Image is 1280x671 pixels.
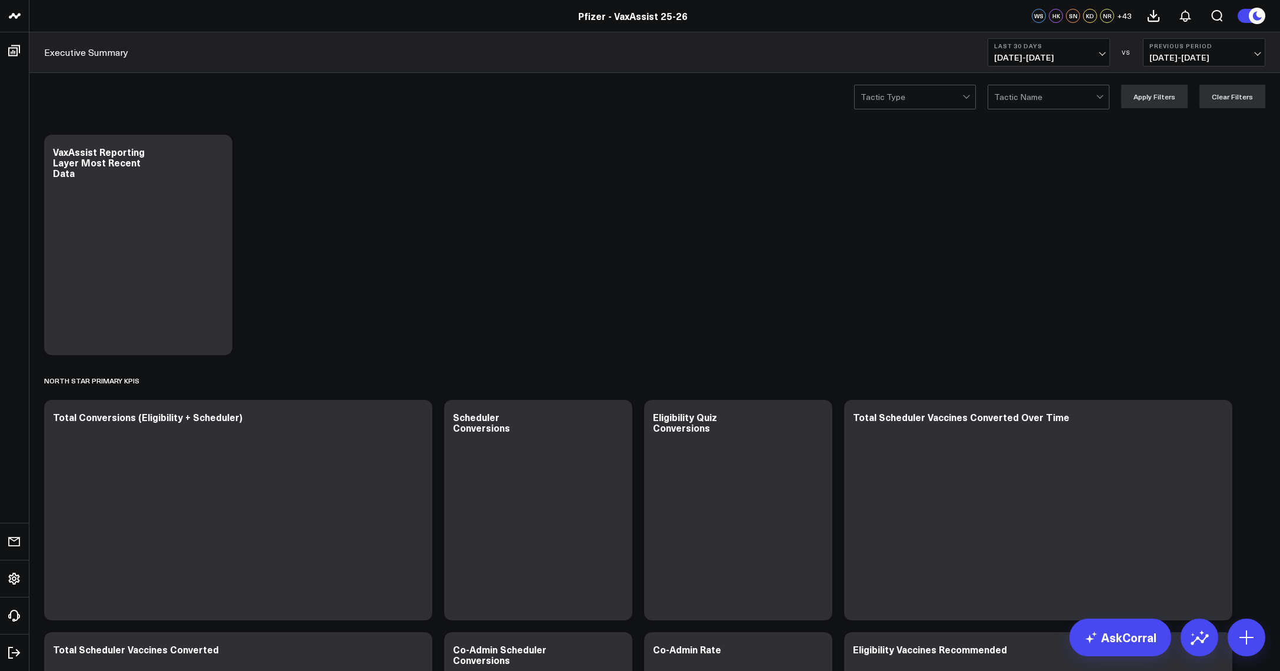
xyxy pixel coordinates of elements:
[53,643,219,656] div: Total Scheduler Vaccines Converted
[994,53,1104,62] span: [DATE] - [DATE]
[1149,42,1259,49] b: Previous Period
[53,410,242,423] div: Total Conversions (Eligibility + Scheduler)
[1100,9,1114,23] div: NR
[578,9,688,22] a: Pfizer - VaxAssist 25-26
[988,38,1110,66] button: Last 30 Days[DATE]-[DATE]
[44,46,128,59] a: Executive Summary
[44,367,139,394] div: North Star Primary KPIs
[53,145,145,179] div: VaxAssist Reporting Layer Most Recent Data
[453,410,510,434] div: Scheduler Conversions
[1121,85,1188,108] button: Apply Filters
[1083,9,1097,23] div: KD
[1066,9,1080,23] div: SN
[1199,85,1265,108] button: Clear Filters
[1032,9,1046,23] div: WS
[994,42,1104,49] b: Last 30 Days
[1117,12,1132,20] span: + 43
[1116,49,1137,56] div: VS
[653,410,717,434] div: Eligibility Quiz Conversions
[1149,53,1259,62] span: [DATE] - [DATE]
[1049,9,1063,23] div: HK
[453,643,546,666] div: Co-Admin Scheduler Conversions
[1069,619,1171,656] a: AskCorral
[1117,9,1132,23] button: +43
[853,410,1069,423] div: Total Scheduler Vaccines Converted Over Time
[653,643,721,656] div: Co-Admin Rate
[1143,38,1265,66] button: Previous Period[DATE]-[DATE]
[853,643,1007,656] div: Eligibility Vaccines Recommended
